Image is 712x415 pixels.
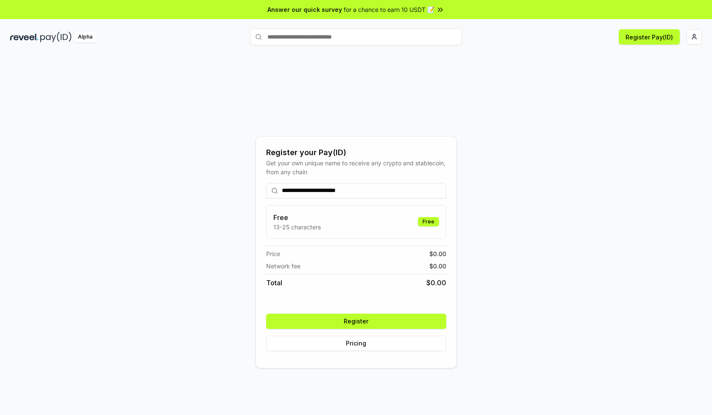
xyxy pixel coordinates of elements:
button: Register [266,314,446,329]
h3: Free [273,212,321,223]
span: $ 0.00 [429,262,446,270]
div: Get your own unique name to receive any crypto and stablecoin, from any chain [266,159,446,176]
div: Alpha [73,32,97,42]
span: Total [266,278,282,288]
span: $ 0.00 [429,249,446,258]
span: for a chance to earn 10 USDT 📝 [344,5,434,14]
button: Pricing [266,336,446,351]
div: Register your Pay(ID) [266,147,446,159]
div: Free [418,217,439,226]
span: Answer our quick survey [267,5,342,14]
img: pay_id [40,32,72,42]
span: $ 0.00 [426,278,446,288]
span: Network fee [266,262,300,270]
p: 13-25 characters [273,223,321,231]
button: Register Pay(ID) [619,29,680,45]
img: reveel_dark [10,32,39,42]
span: Price [266,249,280,258]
